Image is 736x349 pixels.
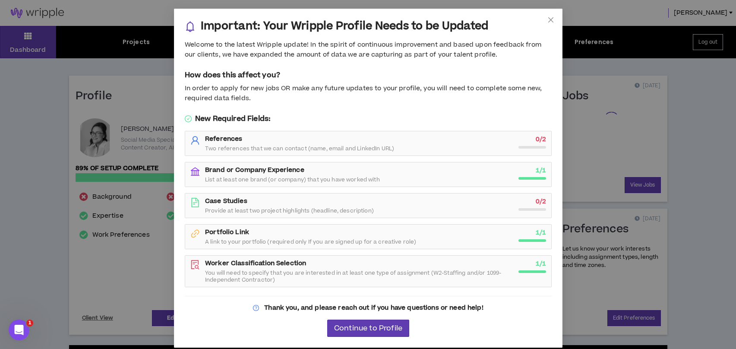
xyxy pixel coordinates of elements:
[205,134,242,143] strong: References
[547,16,554,23] span: close
[539,9,562,32] button: Close
[185,115,192,122] span: check-circle
[190,198,200,207] span: file-text
[205,176,380,183] span: List at least one brand (or company) that you have worked with
[205,207,374,214] span: Provide at least two project highlights (headline, description)
[205,270,513,283] span: You will need to specify that you are interested in at least one type of assignment (W2-Staffing ...
[205,197,247,206] strong: Case Studies
[26,320,33,327] span: 1
[185,84,552,103] div: In order to apply for new jobs OR make any future updates to your profile, you will need to compl...
[190,136,200,145] span: user
[9,320,29,340] iframe: Intercom live chat
[535,197,546,206] strong: 0 / 2
[535,135,546,144] strong: 0 / 2
[190,260,200,270] span: file-search
[185,40,552,60] div: Welcome to the latest Wripple update! In the spirit of continuous improvement and based upon feed...
[185,21,196,32] span: bell
[535,228,546,237] strong: 1 / 1
[190,229,200,238] span: link
[205,165,304,174] strong: Brand or Company Experience
[205,238,416,245] span: A link to your portfolio (required only If you are signed up for a creative role)
[535,259,546,268] strong: 1 / 1
[185,70,552,80] h5: How does this affect you?
[185,114,552,124] h5: New Required Fields:
[205,145,394,152] span: Two references that we can contact (name, email and LinkedIn URL)
[264,303,483,312] strong: Thank you, and please reach out if you have questions or need help!
[205,228,249,237] strong: Portfolio Link
[334,324,402,333] span: Continue to Profile
[327,320,409,337] button: Continue to Profile
[205,259,306,268] strong: Worker Classification Selection
[190,167,200,176] span: bank
[201,19,488,33] h3: Important: Your Wripple Profile Needs to be Updated
[253,305,259,311] span: question-circle
[535,166,546,175] strong: 1 / 1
